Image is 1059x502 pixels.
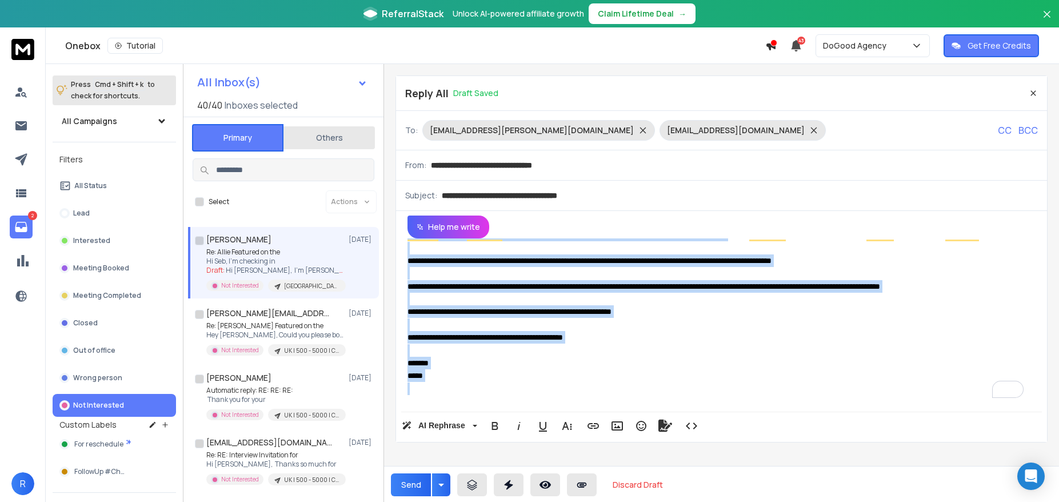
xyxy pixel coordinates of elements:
button: Interested [53,229,176,252]
p: [DATE] [349,438,374,447]
button: Help me write [407,216,489,238]
p: Thank you for your [206,395,343,404]
p: [DATE] [349,235,374,244]
p: Wrong person [73,373,122,383]
button: Close banner [1040,7,1054,34]
p: Not Interested [221,411,259,419]
button: Signature [654,415,676,437]
p: 2 [28,211,37,220]
button: More Text [556,415,578,437]
p: Meeting Booked [73,264,129,273]
p: [DATE] [349,373,374,383]
p: [EMAIL_ADDRESS][PERSON_NAME][DOMAIN_NAME] [430,125,634,136]
p: Automatic reply: RE: RE: RE: [206,386,343,395]
div: To enrich screen reader interactions, please activate Accessibility in Grammarly extension settings [396,238,1044,409]
button: Out of office [53,339,176,362]
button: Send [391,473,431,496]
p: Re: [PERSON_NAME] Featured on the [206,321,343,330]
span: AI Rephrase [416,421,467,431]
button: Primary [192,124,283,152]
p: CC [998,123,1012,137]
button: Lead [53,202,176,225]
p: [GEOGRAPHIC_DATA] | 200 - 499 | CEO [284,282,339,290]
p: Get Free Credits [968,40,1031,51]
p: Re: RE: Interview Invitation for [206,451,343,460]
button: Emoticons [630,415,652,437]
label: Select [209,197,229,206]
span: Draft: [206,265,225,275]
button: Meeting Booked [53,257,176,280]
p: UK | 500 - 5000 | CEO [284,476,339,484]
p: Out of office [73,346,115,355]
button: Meeting Completed [53,284,176,307]
p: Meeting Completed [73,291,141,300]
span: 40 / 40 [197,98,222,112]
p: [DATE] [349,309,374,318]
p: Not Interested [221,346,259,354]
span: ReferralStack [382,7,443,21]
span: Cmd + Shift + k [93,78,145,91]
button: Bold (⌘B) [484,415,506,437]
h3: Inboxes selected [225,98,298,112]
h3: Custom Labels [59,419,117,431]
span: → [678,8,686,19]
a: 2 [10,216,33,238]
button: Others [283,125,375,150]
p: Subject: [405,190,437,201]
button: Discard Draft [604,473,672,496]
button: AI Rephrase [399,415,479,437]
button: All Campaigns [53,110,176,133]
p: Interested [73,236,110,245]
p: Lead [73,209,90,218]
button: Wrong person [53,366,176,389]
p: UK | 500 - 5000 | CHROs [284,411,339,420]
p: Closed [73,318,98,328]
p: Hi Seb, I'm checking in [206,257,343,266]
button: Insert Link (⌘K) [582,415,604,437]
h1: [PERSON_NAME] [206,372,271,384]
p: Press to check for shortcuts. [71,79,155,102]
p: Draft Saved [453,87,498,99]
p: Hey [PERSON_NAME], Could you please book [206,330,343,340]
h1: All Inbox(s) [197,77,261,88]
span: Hi [PERSON_NAME], I'm [PERSON_NAME], ... [226,265,369,275]
p: All Status [74,181,107,190]
p: UK | 500 - 5000 | CEO [284,346,339,355]
button: R [11,472,34,495]
button: Tutorial [107,38,163,54]
button: Closed [53,312,176,334]
button: FollowUp #Chat [53,460,176,483]
p: [EMAIL_ADDRESS][DOMAIN_NAME] [667,125,805,136]
p: Not Interested [73,401,124,410]
button: For reschedule [53,433,176,456]
p: DoGood Agency [823,40,891,51]
span: For reschedule [74,440,123,449]
button: Get Free Credits [944,34,1039,57]
div: Onebox [65,38,765,54]
p: Not Interested [221,281,259,290]
p: Re: Allie Featured on the [206,248,343,257]
p: Hi [PERSON_NAME], Thanks so much for [206,460,343,469]
p: Not Interested [221,475,259,484]
h1: [PERSON_NAME] [206,234,271,245]
h3: Filters [53,152,176,168]
h1: [EMAIL_ADDRESS][DOMAIN_NAME] [206,437,332,448]
span: FollowUp #Chat [74,467,127,476]
h1: [PERSON_NAME][EMAIL_ADDRESS][PERSON_NAME][DOMAIN_NAME] [206,308,332,319]
button: Insert Image (⌘P) [606,415,628,437]
button: All Status [53,174,176,197]
button: Not Interested [53,394,176,417]
span: 43 [797,37,805,45]
p: Reply All [405,85,449,101]
button: All Inbox(s) [188,71,377,94]
button: Claim Lifetime Deal→ [589,3,696,24]
button: Code View [681,415,702,437]
p: BCC [1018,123,1038,137]
h1: All Campaigns [62,115,117,127]
p: To: [405,125,418,136]
div: Open Intercom Messenger [1017,463,1045,490]
p: From: [405,160,426,171]
p: Unlock AI-powered affiliate growth [453,8,584,19]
